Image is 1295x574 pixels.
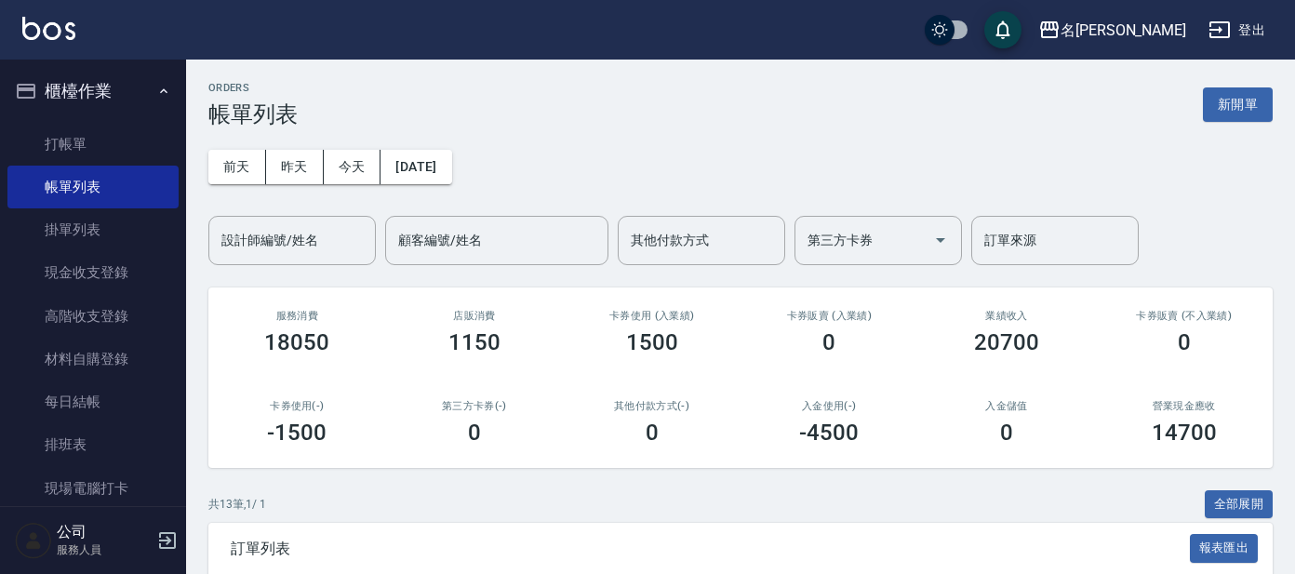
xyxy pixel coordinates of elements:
[1000,420,1013,446] h3: 0
[1117,310,1250,322] h2: 卡券販賣 (不入業績)
[1178,329,1191,355] h3: 0
[1190,534,1259,563] button: 報表匯出
[763,310,896,322] h2: 卡券販賣 (入業績)
[208,101,298,127] h3: 帳單列表
[267,420,327,446] h3: -1500
[7,166,179,208] a: 帳單列表
[208,496,266,513] p: 共 13 筆, 1 / 1
[266,150,324,184] button: 昨天
[231,400,364,412] h2: 卡券使用(-)
[380,150,451,184] button: [DATE]
[7,467,179,510] a: 現場電腦打卡
[974,329,1039,355] h3: 20700
[1205,490,1274,519] button: 全部展開
[1203,95,1273,113] a: 新開單
[1201,13,1273,47] button: 登出
[7,251,179,294] a: 現金收支登錄
[231,310,364,322] h3: 服務消費
[468,420,481,446] h3: 0
[7,380,179,423] a: 每日結帳
[1190,539,1259,556] a: 報表匯出
[57,541,152,558] p: 服務人員
[324,150,381,184] button: 今天
[7,338,179,380] a: 材料自購登錄
[984,11,1021,48] button: save
[626,329,678,355] h3: 1500
[1031,11,1194,49] button: 名[PERSON_NAME]
[22,17,75,40] img: Logo
[264,329,329,355] h3: 18050
[763,400,896,412] h2: 入金使用(-)
[941,400,1074,412] h2: 入金儲值
[231,540,1190,558] span: 訂單列表
[208,82,298,94] h2: ORDERS
[7,123,179,166] a: 打帳單
[585,310,718,322] h2: 卡券使用 (入業績)
[57,523,152,541] h5: 公司
[15,522,52,559] img: Person
[7,208,179,251] a: 掛單列表
[926,225,955,255] button: Open
[7,67,179,115] button: 櫃檯作業
[208,150,266,184] button: 前天
[408,310,541,322] h2: 店販消費
[1117,400,1250,412] h2: 營業現金應收
[448,329,501,355] h3: 1150
[7,295,179,338] a: 高階收支登錄
[941,310,1074,322] h2: 業績收入
[799,420,859,446] h3: -4500
[585,400,718,412] h2: 其他付款方式(-)
[646,420,659,446] h3: 0
[1152,420,1217,446] h3: 14700
[408,400,541,412] h2: 第三方卡券(-)
[1203,87,1273,122] button: 新開單
[7,423,179,466] a: 排班表
[822,329,835,355] h3: 0
[1061,19,1186,42] div: 名[PERSON_NAME]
